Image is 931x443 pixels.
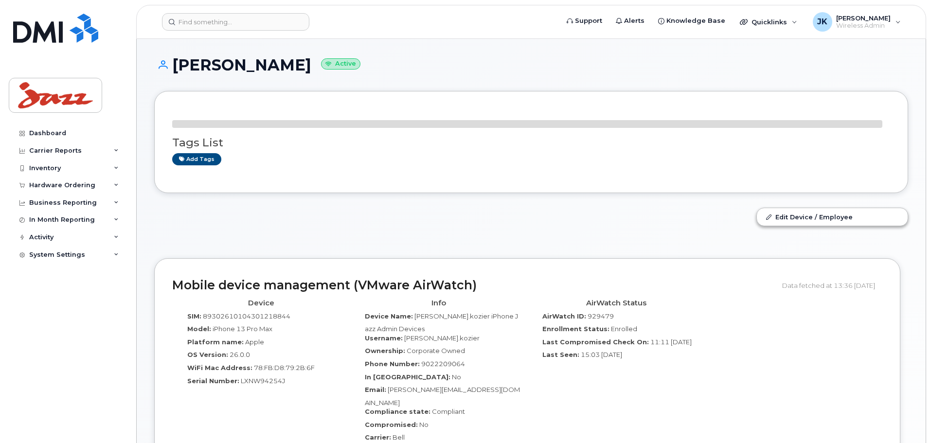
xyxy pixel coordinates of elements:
label: Platform name: [187,337,244,347]
span: iPhone 13 Pro Max [213,325,272,333]
small: Active [321,58,360,70]
span: 929479 [588,312,614,320]
label: In [GEOGRAPHIC_DATA]: [365,372,450,382]
span: No [452,373,461,381]
label: Last Seen: [542,350,579,359]
span: [PERSON_NAME].kozier iPhone Jazz Admin Devices [365,312,518,333]
label: Compliance state: [365,407,430,416]
div: Data fetched at 13:36 [DATE] [782,276,882,295]
h4: AirWatch Status [535,299,698,307]
label: WiFi Mac Address: [187,363,252,372]
span: 89302610104301218844 [203,312,290,320]
span: Bell [393,433,405,441]
label: Carrier: [365,433,391,442]
label: OS Version: [187,350,228,359]
a: Edit Device / Employee [757,208,908,226]
label: Email: [365,385,386,394]
span: 78:FB:D8:79:2B:6F [254,364,315,372]
h4: Info [357,299,520,307]
span: [PERSON_NAME][EMAIL_ADDRESS][DOMAIN_NAME] [365,386,520,407]
span: No [419,421,429,428]
label: Serial Number: [187,376,239,386]
label: Last Compromised Check On: [542,337,649,347]
label: AirWatch ID: [542,312,586,321]
span: Enrolled [611,325,637,333]
span: 26.0.0 [230,351,250,358]
a: Add tags [172,153,221,165]
span: Compliant [432,408,465,415]
label: SIM: [187,312,201,321]
span: [PERSON_NAME].kozier [404,334,480,342]
label: Model: [187,324,211,334]
h3: Tags List [172,137,890,149]
label: Phone Number: [365,359,420,369]
label: Ownership: [365,346,405,355]
span: Apple [245,338,264,346]
label: Username: [365,334,403,343]
label: Enrollment Status: [542,324,609,334]
span: 11:11 [DATE] [650,338,692,346]
span: 15:03 [DATE] [581,351,622,358]
h1: [PERSON_NAME] [154,56,908,73]
label: Device Name: [365,312,413,321]
span: Corporate Owned [407,347,465,354]
span: LXNW94254J [241,377,285,385]
h2: Mobile device management (VMware AirWatch) [172,279,775,292]
span: 9022209064 [421,360,465,368]
label: Compromised: [365,420,418,429]
h4: Device [179,299,342,307]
